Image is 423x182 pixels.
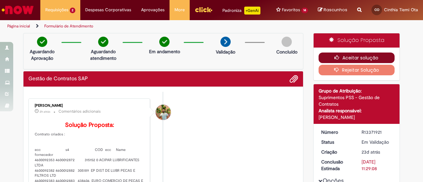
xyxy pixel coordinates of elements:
[282,37,292,47] img: img-circle-grey.png
[318,7,347,13] a: Rascunhos
[85,7,131,13] span: Despesas Corporativas
[40,110,50,114] time: 29/08/2025 14:47:22
[174,7,185,13] span: More
[37,37,47,47] img: check-circle-green.png
[244,7,260,15] p: +GenAi
[301,8,308,13] span: 14
[362,139,392,145] div: Em Validação
[149,48,180,55] p: Em andamento
[44,23,93,29] a: Formulário de Atendimento
[374,8,379,12] span: CO
[1,3,35,17] img: ServiceNow
[314,33,400,48] div: Solução Proposta
[65,121,114,129] b: Solução Proposta:
[324,7,347,13] span: Rascunhos
[45,7,68,13] span: Requisições
[98,37,108,47] img: check-circle-green.png
[156,105,171,120] div: Igor Cecato
[282,7,300,13] span: Favoritos
[26,48,58,61] p: Aguardando Aprovação
[289,75,298,83] button: Adicionar anexos
[316,149,357,155] dt: Criação
[319,114,395,121] div: [PERSON_NAME]
[362,149,380,155] span: 23d atrás
[319,88,395,94] div: Grupo de Atribuição:
[7,23,30,29] a: Página inicial
[70,8,75,13] span: 2
[216,49,235,55] p: Validação
[319,107,395,114] div: Analista responsável:
[362,129,392,135] div: R13371921
[28,76,88,82] h2: Gestão de Contratos SAP Histórico de tíquete
[222,7,260,15] div: Padroniza
[362,149,380,155] time: 07/08/2025 15:29:05
[319,94,395,107] div: Suprimentos PSS - Gestão de Contratos
[384,7,418,13] span: Cinthia Tiemi Ota
[316,159,357,172] dt: Conclusão Estimada
[276,49,297,55] p: Concluído
[5,20,277,32] ul: Trilhas de página
[319,65,395,75] button: Rejeitar Solução
[362,149,392,155] div: 07/08/2025 15:29:05
[319,53,395,63] button: Aceitar solução
[35,104,145,108] div: [PERSON_NAME]
[141,7,165,13] span: Aprovações
[316,139,357,145] dt: Status
[40,110,50,114] span: 2h atrás
[362,159,392,172] div: [DATE] 11:29:08
[159,37,170,47] img: check-circle-green.png
[220,37,231,47] img: arrow-next.png
[87,48,119,61] p: Aguardando atendimento
[58,109,101,114] small: Comentários adicionais
[316,129,357,135] dt: Número
[195,5,212,15] img: click_logo_yellow_360x200.png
